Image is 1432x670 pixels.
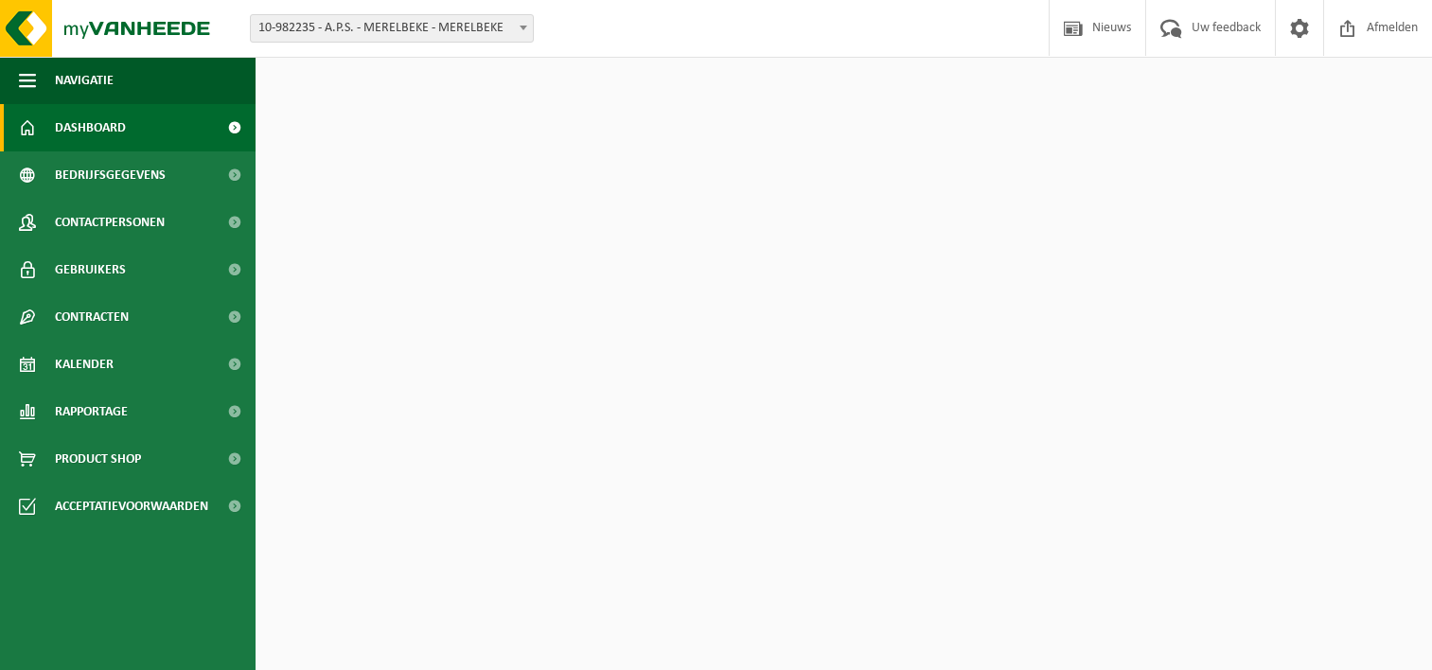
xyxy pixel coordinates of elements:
span: Dashboard [55,104,126,151]
span: Product Shop [55,435,141,483]
span: Acceptatievoorwaarden [55,483,208,530]
span: Navigatie [55,57,114,104]
span: Bedrijfsgegevens [55,151,166,199]
span: Contactpersonen [55,199,165,246]
span: Gebruikers [55,246,126,293]
span: 10-982235 - A.P.S. - MERELBEKE - MERELBEKE [250,14,534,43]
span: Kalender [55,341,114,388]
span: Contracten [55,293,129,341]
span: Rapportage [55,388,128,435]
span: 10-982235 - A.P.S. - MERELBEKE - MERELBEKE [251,15,533,42]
